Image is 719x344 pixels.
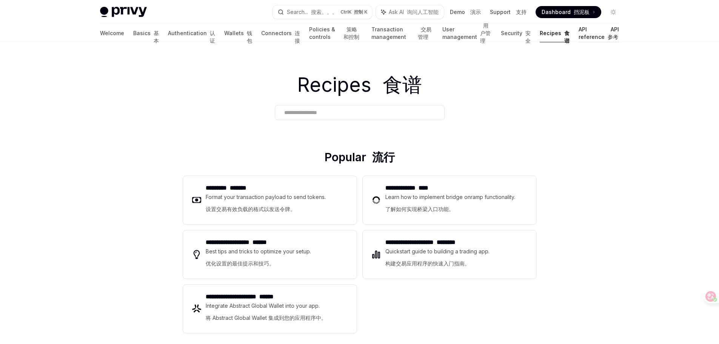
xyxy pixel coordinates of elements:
font: 优化设置的最佳提示和技巧。 [206,260,274,267]
font: 支持 [516,9,527,15]
a: Connectors 连接 [261,24,300,42]
font: 策略和控制 [343,26,359,40]
font: 将 Abstract Global Wallet 集成到您的应用程序中。 [206,315,326,321]
font: 用户管理 [480,22,491,44]
button: Toggle dark mode [607,6,619,18]
div: Quickstart guide to building a trading app. [385,247,507,271]
font: 食谱 [383,73,422,97]
div: Learn how to implement bridge onramp functionality. [385,193,517,217]
div: Format your transaction payload to send tokens. [206,193,326,217]
font: 交易管理 [418,26,431,40]
font: 流行 [372,150,395,164]
a: Recipes 食谱 [540,24,570,42]
font: 钱包 [247,30,252,44]
a: Transaction management 交易管理 [371,24,434,42]
a: Authentication 认证 [168,24,215,42]
div: Search... [287,8,337,17]
div: Best tips and tricks to optimize your setup. [206,247,312,271]
a: Welcome [100,24,124,42]
img: light logo [100,7,147,17]
font: 搜索。。。 [311,9,337,15]
font: 设置交易有效负载的格式以发送令牌。 [206,206,296,212]
button: Ask AI 询问人工智能 [376,5,444,19]
a: **** **** **** **Format your transaction payload to send tokens.设置交易有效负载的格式以发送令牌。 [183,176,357,224]
font: 演示 [470,9,481,15]
span: Ctrl K [340,9,368,15]
a: Support 支持 [490,8,527,16]
font: 安全 [525,30,531,44]
a: User management 用户管理 [442,24,492,42]
h2: Popular [183,150,536,167]
font: 连接 [295,30,300,44]
a: **** **** *** ****Learn how to implement bridge onramp functionality.了解如何实现桥梁入口功能。 [363,176,536,224]
a: Policies & controls 策略和控制 [309,24,362,42]
a: Wallets 钱包 [224,24,252,42]
a: Security 安全 [501,24,531,42]
font: API 参考 [608,26,619,40]
font: 询问人工智能 [407,9,439,15]
font: 食谱 [564,30,570,44]
font: 基本 [154,30,159,44]
button: Search... 搜索。。。CtrlK 控制 K [273,5,372,19]
a: API reference API 参考 [579,24,619,42]
div: Integrate Abstract Global Wallet into your app. [206,301,327,325]
span: Ask AI [389,8,439,16]
font: 挡泥板 [574,9,590,15]
a: Dashboard 挡泥板 [536,6,601,18]
a: Demo 演示 [450,8,481,16]
font: 了解如何实现桥梁入口功能。 [385,206,454,212]
font: 控制 K [354,9,368,15]
font: 构建交易应用程序的快速入门指南。 [385,260,470,267]
font: 认证 [210,30,215,44]
a: Basics 基本 [133,24,159,42]
span: Dashboard [542,8,590,16]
